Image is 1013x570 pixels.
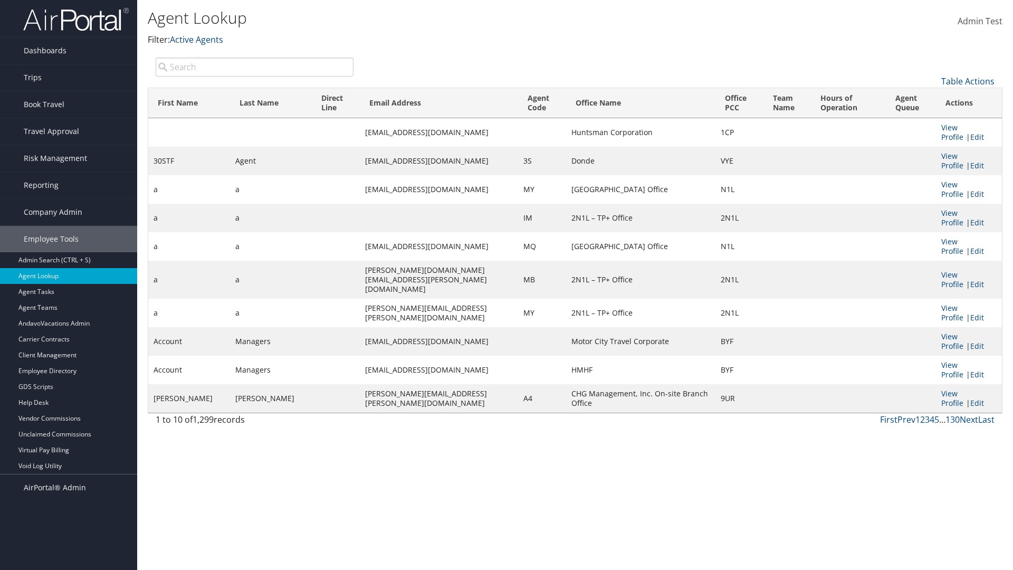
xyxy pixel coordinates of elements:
[939,414,945,425] span: …
[360,327,519,356] td: [EMAIL_ADDRESS][DOMAIN_NAME]
[715,232,763,261] td: N1L
[715,299,763,327] td: 2N1L
[230,356,312,384] td: Managers
[941,236,963,256] a: View Profile
[715,88,763,118] th: Office PCC: activate to sort column ascending
[360,384,519,413] td: [PERSON_NAME][EMAIL_ADDRESS][PERSON_NAME][DOMAIN_NAME]
[715,261,763,299] td: 2N1L
[941,360,963,379] a: View Profile
[148,7,718,29] h1: Agent Lookup
[170,34,223,45] a: Active Agents
[715,356,763,384] td: BYF
[566,88,715,118] th: Office Name: activate to sort column ascending
[230,299,312,327] td: a
[360,147,519,175] td: [EMAIL_ADDRESS][DOMAIN_NAME]
[148,356,230,384] td: Account
[763,88,811,118] th: Team Name: activate to sort column ascending
[518,204,566,232] td: IM
[941,270,963,289] a: View Profile
[148,147,230,175] td: 30STF
[312,88,359,118] th: Direct Line: activate to sort column ascending
[518,88,566,118] th: Agent Code: activate to sort column ascending
[566,261,715,299] td: 2N1L – TP+ Office
[360,356,519,384] td: [EMAIL_ADDRESS][DOMAIN_NAME]
[518,232,566,261] td: MQ
[24,91,64,118] span: Book Travel
[715,327,763,356] td: BYF
[24,145,87,172] span: Risk Management
[566,204,715,232] td: 2N1L – TP+ Office
[24,172,59,198] span: Reporting
[941,388,963,408] a: View Profile
[915,414,920,425] a: 1
[970,160,984,170] a: Edit
[566,232,715,261] td: [GEOGRAPHIC_DATA] Office
[970,217,984,227] a: Edit
[897,414,915,425] a: Prev
[886,88,936,118] th: Agent Queue: activate to sort column ascending
[566,118,715,147] td: Huntsman Corporation
[24,199,82,225] span: Company Admin
[148,327,230,356] td: Account
[970,132,984,142] a: Edit
[24,474,86,501] span: AirPortal® Admin
[920,414,925,425] a: 2
[566,356,715,384] td: HMHF
[566,384,715,413] td: CHG Management, Inc. On-site Branch Office
[941,303,963,322] a: View Profile
[148,232,230,261] td: a
[23,7,129,32] img: airportal-logo.png
[156,58,353,77] input: Search
[941,75,995,87] a: Table Actions
[360,299,519,327] td: [PERSON_NAME][EMAIL_ADDRESS][PERSON_NAME][DOMAIN_NAME]
[960,414,978,425] a: Next
[941,331,963,351] a: View Profile
[936,327,1002,356] td: |
[148,204,230,232] td: a
[936,204,1002,232] td: |
[24,226,79,252] span: Employee Tools
[360,88,519,118] th: Email Address: activate to sort column ascending
[715,147,763,175] td: VYE
[936,384,1002,413] td: |
[970,246,984,256] a: Edit
[148,261,230,299] td: a
[566,327,715,356] td: Motor City Travel Corporate
[978,414,995,425] a: Last
[566,175,715,204] td: [GEOGRAPHIC_DATA] Office
[230,327,312,356] td: Managers
[936,299,1002,327] td: |
[941,208,963,227] a: View Profile
[936,356,1002,384] td: |
[715,175,763,204] td: N1L
[230,204,312,232] td: a
[156,413,353,431] div: 1 to 10 of records
[925,414,930,425] a: 3
[936,261,1002,299] td: |
[518,175,566,204] td: MY
[148,175,230,204] td: a
[715,384,763,413] td: 9UR
[230,175,312,204] td: a
[936,147,1002,175] td: |
[360,175,519,204] td: [EMAIL_ADDRESS][DOMAIN_NAME]
[936,232,1002,261] td: |
[970,398,984,408] a: Edit
[880,414,897,425] a: First
[811,88,886,118] th: Hours of Operation: activate to sort column ascending
[970,279,984,289] a: Edit
[193,414,214,425] span: 1,299
[148,33,718,47] p: Filter:
[230,261,312,299] td: a
[566,147,715,175] td: Donde
[715,204,763,232] td: 2N1L
[518,147,566,175] td: 3S
[936,175,1002,204] td: |
[230,88,312,118] th: Last Name: activate to sort column ascending
[936,88,1002,118] th: Actions
[24,64,42,91] span: Trips
[360,232,519,261] td: [EMAIL_ADDRESS][DOMAIN_NAME]
[148,299,230,327] td: a
[941,179,963,199] a: View Profile
[148,88,230,118] th: First Name: activate to sort column descending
